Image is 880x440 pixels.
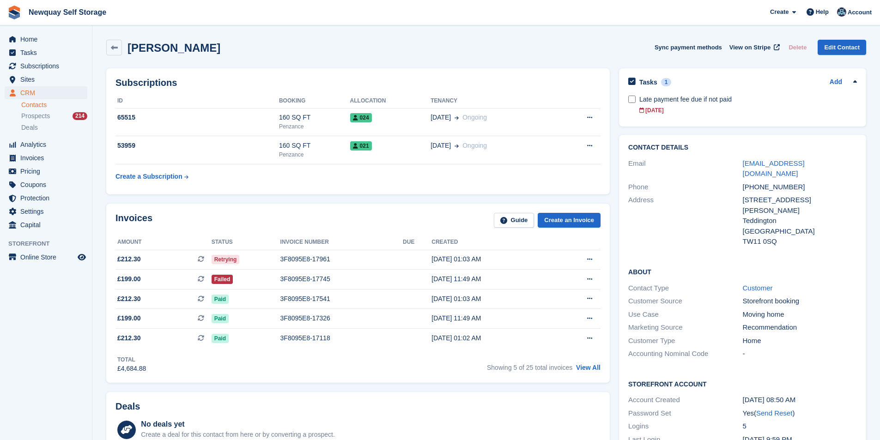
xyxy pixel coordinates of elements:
[628,322,742,333] div: Marketing Source
[743,349,857,359] div: -
[279,94,350,108] th: Booking
[20,60,76,72] span: Subscriptions
[431,294,553,304] div: [DATE] 01:03 AM
[462,114,487,121] span: Ongoing
[431,113,451,122] span: [DATE]
[538,213,601,228] a: Create an Invoice
[280,294,403,304] div: 3F8095E8-17541
[816,7,829,17] span: Help
[212,255,240,264] span: Retrying
[431,274,553,284] div: [DATE] 11:49 AM
[21,101,87,109] a: Contacts
[743,226,857,237] div: [GEOGRAPHIC_DATA]
[628,336,742,346] div: Customer Type
[115,235,212,250] th: Amount
[350,113,372,122] span: 024
[639,78,657,86] h2: Tasks
[462,142,487,149] span: Ongoing
[280,274,403,284] div: 3F8095E8-17745
[117,274,141,284] span: £199.00
[743,395,857,405] div: [DATE] 08:50 AM
[115,172,182,181] div: Create a Subscription
[743,216,857,226] div: Teddington
[115,213,152,228] h2: Invoices
[5,73,87,86] a: menu
[628,283,742,294] div: Contact Type
[628,379,857,388] h2: Storefront Account
[115,401,140,412] h2: Deals
[743,421,857,432] div: 5
[20,178,76,191] span: Coupons
[743,408,857,419] div: Yes
[431,94,557,108] th: Tenancy
[628,408,742,419] div: Password Set
[115,113,279,122] div: 65515
[115,141,279,151] div: 53959
[5,33,87,46] a: menu
[743,296,857,307] div: Storefront booking
[21,123,87,133] a: Deals
[431,333,553,343] div: [DATE] 01:02 AM
[628,309,742,320] div: Use Case
[743,236,857,247] div: TW11 0SQ
[20,165,76,178] span: Pricing
[20,192,76,205] span: Protection
[743,195,857,216] div: [STREET_ADDRESS][PERSON_NAME]
[403,235,431,250] th: Due
[279,122,350,131] div: Penzance
[115,78,601,88] h2: Subscriptions
[279,141,350,151] div: 160 SQ FT
[487,364,572,371] span: Showing 5 of 25 total invoices
[350,141,372,151] span: 021
[212,275,233,284] span: Failed
[743,182,857,193] div: [PHONE_NUMBER]
[5,178,87,191] a: menu
[20,138,76,151] span: Analytics
[5,86,87,99] a: menu
[25,5,110,20] a: Newquay Self Storage
[20,205,76,218] span: Settings
[8,239,92,248] span: Storefront
[280,235,403,250] th: Invoice number
[628,267,857,276] h2: About
[726,40,782,55] a: View on Stripe
[279,113,350,122] div: 160 SQ FT
[76,252,87,263] a: Preview store
[212,295,229,304] span: Paid
[628,158,742,179] div: Email
[20,46,76,59] span: Tasks
[7,6,21,19] img: stora-icon-8386f47178a22dfd0bd8f6a31ec36ba5ce8667c1dd55bd0f319d3a0aa187defe.svg
[5,165,87,178] a: menu
[21,111,87,121] a: Prospects 214
[639,106,857,115] div: [DATE]
[350,94,431,108] th: Allocation
[5,60,87,72] a: menu
[20,151,76,164] span: Invoices
[5,205,87,218] a: menu
[5,218,87,231] a: menu
[73,112,87,120] div: 214
[117,254,141,264] span: £212.30
[628,182,742,193] div: Phone
[117,364,146,374] div: £4,684.88
[743,159,805,178] a: [EMAIL_ADDRESS][DOMAIN_NAME]
[212,235,280,250] th: Status
[117,313,141,323] span: £199.00
[127,42,220,54] h2: [PERSON_NAME]
[848,8,872,17] span: Account
[117,294,141,304] span: £212.30
[212,314,229,323] span: Paid
[20,86,76,99] span: CRM
[280,333,403,343] div: 3F8095E8-17118
[628,296,742,307] div: Customer Source
[830,77,842,88] a: Add
[743,322,857,333] div: Recommendation
[431,141,451,151] span: [DATE]
[785,40,810,55] button: Delete
[212,334,229,343] span: Paid
[661,78,672,86] div: 1
[20,251,76,264] span: Online Store
[20,33,76,46] span: Home
[20,218,76,231] span: Capital
[431,313,553,323] div: [DATE] 11:49 AM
